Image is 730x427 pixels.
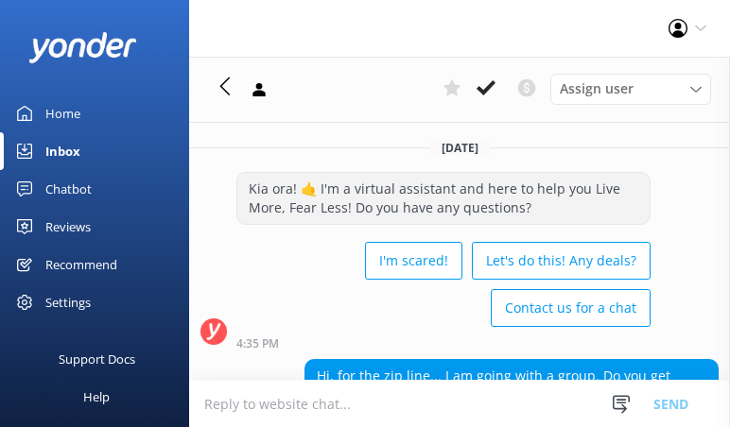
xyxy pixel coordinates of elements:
div: Kia ora! 🤙 I'm a virtual assistant and here to help you Live More, Fear Less! Do you have any que... [237,173,650,223]
div: Support Docs [59,340,135,378]
span: [DATE] [430,140,490,156]
button: Let's do this! Any deals? [472,242,651,280]
div: Reviews [45,208,91,246]
button: Contact us for a chat [491,289,651,327]
div: Home [45,94,80,132]
strong: 4:35 PM [236,338,279,350]
div: Settings [45,283,91,321]
button: I'm scared! [365,242,462,280]
span: Assign user [560,78,634,99]
div: Assign User [550,74,711,104]
img: yonder-white-logo.png [28,32,137,63]
div: Oct 06 2025 04:35pm (UTC +13:00) Pacific/Auckland [236,336,651,350]
div: Inbox [45,132,80,170]
div: Hi, for the zip line... I am going with a group. Do you get weighed before the ride? [305,360,718,410]
div: Chatbot [45,170,92,208]
div: Help [83,378,110,416]
div: Recommend [45,246,117,283]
